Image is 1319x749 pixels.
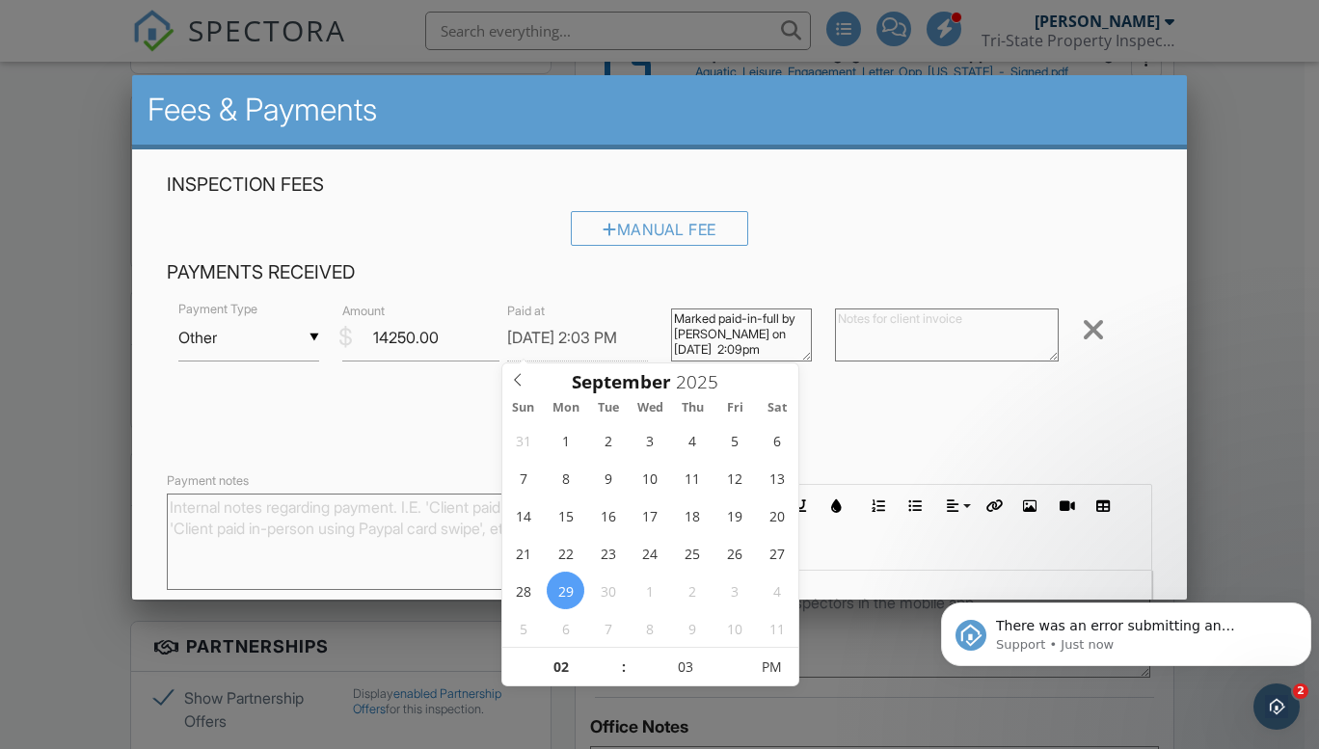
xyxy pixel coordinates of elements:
[716,534,754,572] span: September 26, 2025
[759,459,796,496] span: September 13, 2025
[148,91,1171,129] h2: Fees & Payments
[1011,488,1048,524] button: Insert Image (Ctrl+P)
[671,308,812,361] textarea: Marked paid-in-full by [PERSON_NAME] on [DATE] 2:09pm
[502,648,621,686] input: Scroll to increment
[167,472,249,490] label: Payment notes
[716,459,754,496] span: September 12, 2025
[571,211,748,246] div: Manual Fee
[589,459,627,496] span: September 9, 2025
[178,301,257,318] label: Payment Type
[975,488,1011,524] button: Insert Link (Ctrl+K)
[167,173,1152,198] h4: Inspection Fees
[716,421,754,459] span: September 5, 2025
[757,402,799,415] span: Sat
[547,496,584,534] span: September 15, 2025
[502,402,545,415] span: Sun
[674,534,712,572] span: September 25, 2025
[759,421,796,459] span: September 6, 2025
[504,572,542,609] span: September 28, 2025
[632,421,669,459] span: September 3, 2025
[504,459,542,496] span: September 7, 2025
[632,459,669,496] span: September 10, 2025
[504,534,542,572] span: September 21, 2025
[632,534,669,572] span: September 24, 2025
[545,402,587,415] span: Mon
[589,534,627,572] span: September 23, 2025
[897,488,933,524] button: Unordered List
[504,421,542,459] span: August 31, 2025
[674,459,712,496] span: September 11, 2025
[589,421,627,459] span: September 2, 2025
[1253,683,1300,730] iframe: Intercom live chat
[938,488,975,524] button: Align
[1085,488,1121,524] button: Insert Table
[632,496,669,534] span: September 17, 2025
[547,572,584,609] span: September 29, 2025
[674,496,712,534] span: September 18, 2025
[589,496,627,534] span: September 16, 2025
[819,488,855,524] button: Colors
[714,402,757,415] span: Fri
[759,496,796,534] span: September 20, 2025
[674,421,712,459] span: September 4, 2025
[547,459,584,496] span: September 8, 2025
[630,402,672,415] span: Wed
[745,648,798,686] span: Click to toggle
[716,496,754,534] span: September 19, 2025
[1293,683,1308,699] span: 2
[572,373,671,391] span: Scroll to increment
[672,402,714,415] span: Thu
[1048,488,1085,524] button: Insert Video
[621,648,627,686] span: :
[547,421,584,459] span: September 1, 2025
[759,534,796,572] span: September 27, 2025
[933,562,1319,697] iframe: Intercom notifications message
[587,402,630,415] span: Tue
[167,260,1152,285] h4: Payments Received
[627,648,745,686] input: Scroll to increment
[860,488,897,524] button: Ordered List
[342,303,385,320] label: Amount
[571,225,748,244] a: Manual Fee
[782,488,819,524] button: Underline (Ctrl+U)
[671,369,735,394] input: Scroll to increment
[338,321,353,354] div: $
[547,534,584,572] span: September 22, 2025
[504,496,542,534] span: September 14, 2025
[507,303,545,320] label: Paid at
